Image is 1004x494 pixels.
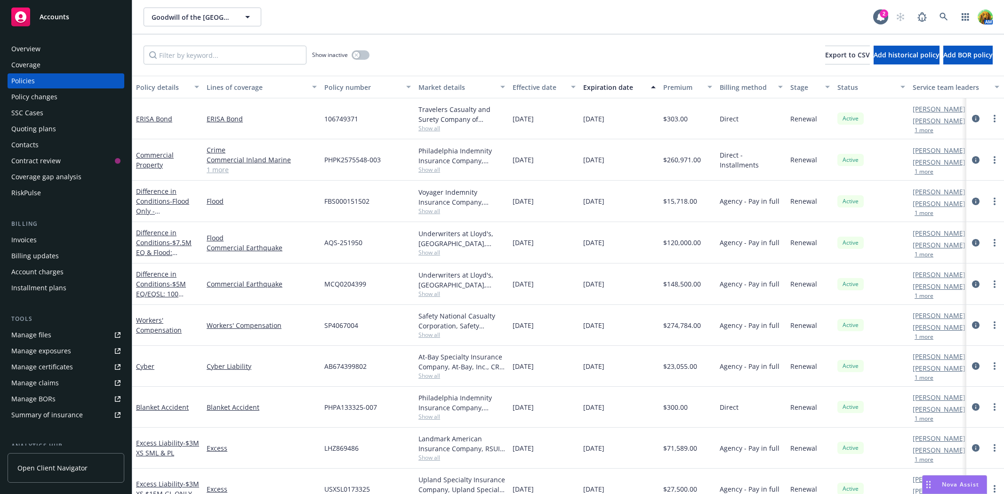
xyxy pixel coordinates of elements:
span: $303.00 [663,114,688,124]
span: [DATE] [583,196,604,206]
div: Overview [11,41,40,56]
span: $274,784.00 [663,320,701,330]
div: Market details [418,82,495,92]
a: [PERSON_NAME] [913,281,965,291]
a: Cyber Liability [207,361,317,371]
span: Direct [720,402,739,412]
span: FBS000151502 [324,196,369,206]
div: Landmark American Insurance Company, RSUI Group, Amwins [418,434,505,454]
a: Installment plans [8,280,124,295]
span: [DATE] [583,155,604,165]
a: more [989,154,1000,166]
div: Stage [790,82,819,92]
a: Manage certificates [8,359,124,374]
a: [PERSON_NAME] [913,145,965,155]
a: more [989,196,1000,207]
a: [PERSON_NAME] [913,322,965,332]
span: Active [841,403,860,411]
a: Excess [207,443,317,453]
span: MCQ0204399 [324,279,366,289]
div: Travelers Casualty and Surety Company of America, Travelers Insurance [418,104,505,124]
a: Commercial Earthquake [207,243,317,253]
span: Agency - Pay in full [720,279,779,289]
div: Manage BORs [11,391,56,406]
span: $120,000.00 [663,238,701,247]
a: Switch app [956,8,975,26]
a: Coverage gap analysis [8,169,124,184]
div: Installment plans [11,280,66,295]
button: 1 more [915,127,933,133]
span: [DATE] [513,279,534,289]
button: 1 more [915,416,933,422]
a: circleInformation [970,360,981,372]
a: circleInformation [970,319,981,331]
div: Philadelphia Indemnity Insurance Company, [GEOGRAPHIC_DATA] Insurance Companies [418,146,505,166]
button: Nova Assist [922,475,987,494]
div: Analytics hub [8,441,124,451]
a: RiskPulse [8,185,124,200]
a: [PERSON_NAME] [913,104,965,114]
a: more [989,279,1000,290]
a: Contacts [8,137,124,152]
span: [DATE] [513,320,534,330]
span: Renewal [790,402,817,412]
button: Lines of coverage [203,76,321,98]
a: [PERSON_NAME] [913,270,965,279]
a: circleInformation [970,401,981,413]
a: [PERSON_NAME] [913,187,965,197]
a: Flood [207,233,317,243]
div: Lines of coverage [207,82,306,92]
span: 106749371 [324,114,358,124]
span: $23,055.00 [663,361,697,371]
a: Billing updates [8,248,124,263]
a: Start snowing [891,8,910,26]
a: [PERSON_NAME] [913,228,965,238]
button: 1 more [915,375,933,381]
a: Report a Bug [913,8,932,26]
span: Add BOR policy [943,50,993,59]
span: Agency - Pay in full [720,443,779,453]
span: [DATE] [583,484,604,494]
button: Status [834,76,909,98]
div: SSC Cases [11,105,43,120]
div: Drag to move [923,476,934,494]
div: Contacts [11,137,39,152]
span: PHPA133325-007 [324,402,377,412]
span: Open Client Navigator [17,463,88,473]
div: Summary of insurance [11,407,83,422]
a: Invoices [8,232,124,247]
span: Renewal [790,196,817,206]
a: Manage claims [8,375,124,390]
span: Agency - Pay in full [720,196,779,206]
div: Philadelphia Indemnity Insurance Company, [GEOGRAPHIC_DATA] Insurance Companies [418,393,505,413]
span: Renewal [790,279,817,289]
a: Commercial Property [136,151,174,169]
a: more [989,237,1000,248]
span: USXSL0173325 [324,484,370,494]
span: PHPK2575548-003 [324,155,381,165]
a: Commercial Earthquake [207,279,317,289]
span: Show all [418,166,505,174]
div: Policy changes [11,89,57,104]
a: ERISA Bond [207,114,317,124]
button: Expiration date [579,76,659,98]
a: Summary of insurance [8,407,124,422]
span: Renewal [790,443,817,453]
div: Quoting plans [11,121,56,136]
span: Active [841,114,860,123]
span: Renewal [790,361,817,371]
button: 1 more [915,210,933,216]
div: Safety National Casualty Corporation, Safety National [418,311,505,331]
div: Policy number [324,82,401,92]
span: $300.00 [663,402,688,412]
span: [DATE] [583,238,604,247]
span: Active [841,321,860,329]
a: [PERSON_NAME] [913,199,965,208]
span: Active [841,485,860,493]
div: Manage exposures [11,343,71,359]
a: ERISA Bond [136,114,172,123]
span: $71,589.00 [663,443,697,453]
button: Billing method [716,76,787,98]
span: Manage exposures [8,343,124,359]
a: [PERSON_NAME] [913,240,965,250]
